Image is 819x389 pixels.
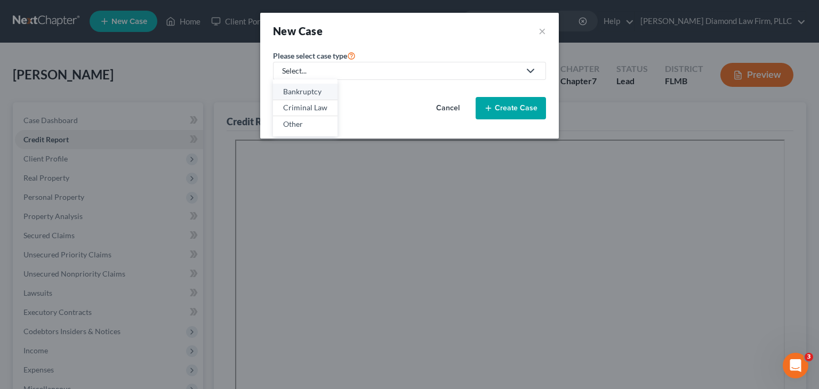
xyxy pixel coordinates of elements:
[273,84,338,100] a: Bankruptcy
[805,353,813,361] span: 3
[273,116,338,132] a: Other
[282,66,520,76] div: Select...
[273,51,347,60] span: Please select case type
[273,25,323,37] strong: New Case
[283,86,327,97] div: Bankruptcy
[273,100,338,117] a: Criminal Law
[424,98,471,119] button: Cancel
[476,97,546,119] button: Create Case
[283,119,327,129] div: Other
[539,23,546,38] button: ×
[783,353,808,378] iframe: Intercom live chat
[283,102,327,113] div: Criminal Law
